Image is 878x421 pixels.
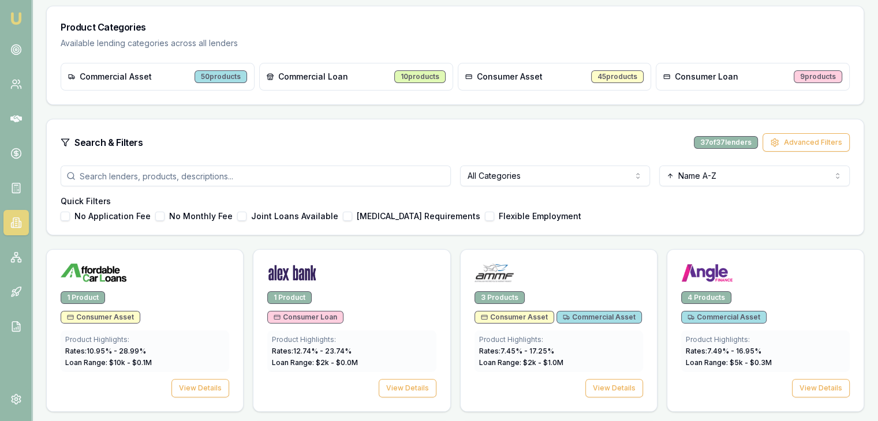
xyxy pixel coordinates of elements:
h3: Search & Filters [74,136,143,149]
div: Product Highlights: [272,335,431,344]
button: View Details [379,379,436,397]
span: Consumer Asset [477,71,543,82]
div: Product Highlights: [686,335,845,344]
label: [MEDICAL_DATA] Requirements [357,212,480,220]
h3: Product Categories [61,20,850,34]
button: Advanced Filters [763,133,850,152]
span: Rates: 7.49 % - 16.95 % [686,347,761,355]
img: emu-icon-u.png [9,12,23,25]
input: Search lenders, products, descriptions... [61,166,451,186]
button: View Details [792,379,850,397]
label: No Application Fee [74,212,151,220]
a: Angle Finance logo4 ProductsCommercial AssetProduct Highlights:Rates:7.49% - 16.95%Loan Range: $5... [667,249,864,412]
span: Loan Range: $ 2 k - $ 0.0 M [272,358,358,367]
div: Product Highlights: [479,335,638,344]
img: Angle Finance logo [681,264,734,282]
span: Loan Range: $ 10 k - $ 0.1 M [65,358,152,367]
a: AMMF logo3 ProductsConsumer AssetCommercial AssetProduct Highlights:Rates:7.45% - 17.25%Loan Rang... [460,249,657,412]
label: Flexible Employment [499,212,581,220]
span: Loan Range: $ 5 k - $ 0.3 M [686,358,772,367]
span: Consumer Loan [675,71,738,82]
div: 1 Product [267,291,312,304]
div: 45 products [591,70,644,83]
h4: Quick Filters [61,196,850,207]
img: Alex Bank logo [267,264,317,282]
img: Affordable Car Loans logo [61,264,126,282]
span: Loan Range: $ 2 k - $ 1.0 M [479,358,563,367]
div: 50 products [195,70,247,83]
span: Commercial Loan [278,71,348,82]
span: Commercial Asset [688,313,760,322]
div: 37 of 37 lenders [694,136,758,149]
span: Commercial Asset [563,313,636,322]
label: Joint Loans Available [251,212,338,220]
p: Available lending categories across all lenders [61,37,850,49]
div: 9 products [794,70,842,83]
a: Alex Bank logo1 ProductConsumer LoanProduct Highlights:Rates:12.74% - 23.74%Loan Range: $2k - $0.... [253,249,450,412]
span: Consumer Loan [274,313,337,322]
div: 4 Products [681,291,731,304]
span: Commercial Asset [80,71,152,82]
a: Affordable Car Loans logo1 ProductConsumer AssetProduct Highlights:Rates:10.95% - 28.99%Loan Rang... [46,249,244,412]
button: View Details [585,379,643,397]
span: Consumer Asset [67,313,134,322]
span: Rates: 7.45 % - 17.25 % [479,347,554,355]
button: View Details [171,379,229,397]
div: 10 products [394,70,446,83]
label: No Monthly Fee [169,212,233,220]
span: Rates: 10.95 % - 28.99 % [65,347,146,355]
div: 3 Products [475,291,525,304]
span: Consumer Asset [481,313,548,322]
span: Rates: 12.74 % - 23.74 % [272,347,352,355]
div: 1 Product [61,291,105,304]
div: Product Highlights: [65,335,225,344]
img: AMMF logo [475,264,514,282]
